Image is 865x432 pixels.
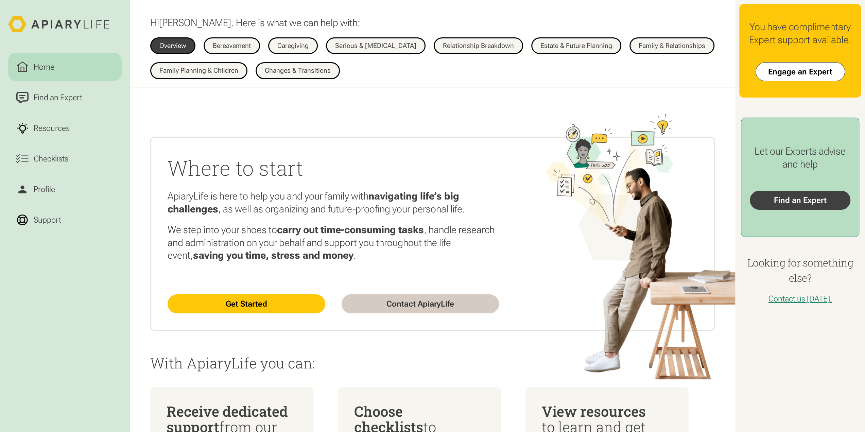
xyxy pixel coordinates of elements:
a: Get Started [168,294,325,313]
p: We step into your shoes to , handle research and administration on your behalf and support you th... [168,223,499,262]
div: Family & Relationships [639,42,705,49]
div: Family Planning & Children [159,67,238,74]
div: Find an Expert [32,91,84,104]
a: Overview [150,37,195,54]
div: Checklists [32,153,70,165]
h2: Where to start [168,154,499,182]
a: Checklists [8,144,122,173]
a: Family Planning & Children [150,62,247,79]
div: Profile [32,183,57,195]
strong: saving you time, stress and money [193,249,353,261]
div: Bereavement [213,42,251,49]
div: Serious & [MEDICAL_DATA] [335,42,416,49]
p: ApiaryLife is here to help you and your family with , as well as organizing and future-proofing y... [168,190,499,215]
a: Resources [8,114,122,142]
a: Find an Expert [750,191,850,210]
a: Contact us [DATE]. [768,294,832,304]
a: Family & Relationships [629,37,714,54]
a: Support [8,206,122,234]
a: Bereavement [204,37,260,54]
div: You have complimentary Expert support available. [747,20,853,46]
strong: navigating life’s big challenges [168,190,459,215]
a: Profile [8,175,122,204]
a: Serious & [MEDICAL_DATA] [326,37,426,54]
p: With ApiaryLife you can: [150,355,715,371]
a: Contact ApiaryLife [342,294,499,313]
div: Let our Experts advise and help [750,145,850,170]
div: Changes & Transitions [265,67,331,74]
span: View resources [542,402,646,420]
div: Resources [32,122,72,134]
p: Hi . Here is what we can help with: [150,16,360,29]
h4: Looking for something else? [739,255,861,286]
a: Engage an Expert [756,62,845,81]
div: Support [32,214,63,226]
div: Caregiving [277,42,309,49]
div: Estate & Future Planning [540,42,612,49]
a: Home [8,53,122,81]
div: Home [32,61,56,73]
a: Caregiving [268,37,318,54]
strong: carry out time-consuming tasks [277,224,424,236]
div: Relationship Breakdown [443,42,514,49]
span: [PERSON_NAME] [159,17,231,29]
a: Find an Expert [8,83,122,112]
a: Relationship Breakdown [434,37,523,54]
a: Estate & Future Planning [531,37,621,54]
a: Changes & Transitions [256,62,340,79]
